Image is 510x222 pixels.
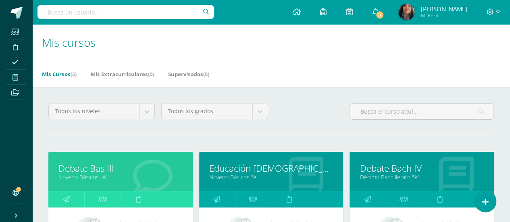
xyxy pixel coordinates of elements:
[91,68,154,81] a: Mis Extracurriculares(0)
[162,104,267,119] a: Todos los grados
[203,71,209,78] span: (5)
[398,4,414,20] img: 4a670a1482afde15e9519be56e5ae8a2.png
[375,10,384,19] span: 1
[360,173,484,181] a: Décimo Bachillerato "A"
[350,104,493,119] input: Busca el curso aquí...
[209,162,333,174] a: Educación [DEMOGRAPHIC_DATA][PERSON_NAME]
[209,173,333,181] a: Noveno Básicos "A"
[360,162,484,174] a: Debate Bach IV
[420,5,467,13] span: [PERSON_NAME]
[42,35,96,50] span: Mis cursos
[420,12,467,19] span: Mi Perfil
[42,68,77,81] a: Mis Cursos(5)
[148,71,154,78] span: (0)
[71,71,77,78] span: (5)
[168,68,209,81] a: Supervisados(5)
[55,104,133,119] span: Todos los niveles
[58,173,183,181] a: Noveno Básicos "A"
[168,104,246,119] span: Todos los grados
[49,104,154,119] a: Todos los niveles
[37,5,214,19] input: Busca un usuario...
[58,162,183,174] a: Debate Bas III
